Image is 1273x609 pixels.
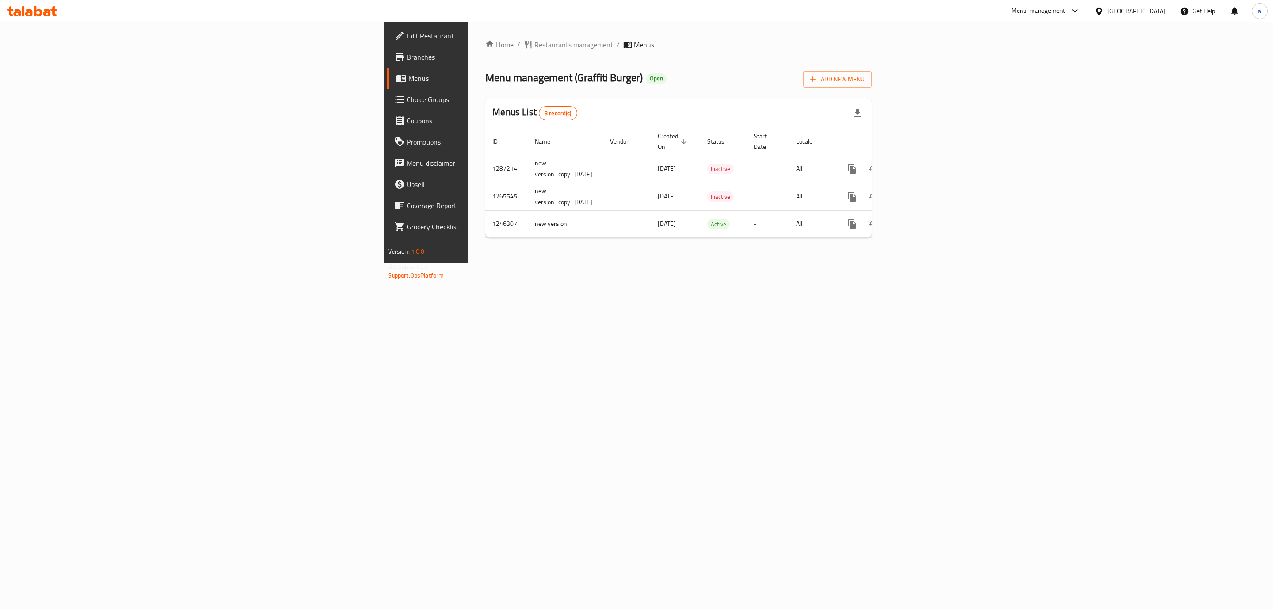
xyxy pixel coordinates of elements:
span: Start Date [754,131,778,152]
div: Inactive [707,191,734,202]
span: Version: [388,246,410,257]
span: [DATE] [658,218,676,229]
div: Open [646,73,667,84]
a: Coverage Report [387,195,596,216]
div: Inactive [707,164,734,174]
span: Inactive [707,192,734,202]
button: Change Status [863,158,884,179]
span: ID [492,136,509,147]
span: Status [707,136,736,147]
button: Change Status [863,186,884,207]
a: Coupons [387,110,596,131]
button: Change Status [863,213,884,235]
button: more [842,186,863,207]
a: Menus [387,68,596,89]
span: Menus [634,39,654,50]
td: - [747,155,789,183]
td: All [789,210,835,237]
a: Choice Groups [387,89,596,110]
span: 3 record(s) [539,109,577,118]
div: Total records count [539,106,577,120]
span: Add New Menu [810,74,865,85]
td: - [747,210,789,237]
span: Name [535,136,562,147]
a: Support.OpsPlatform [388,270,444,281]
td: All [789,183,835,210]
span: 1.0.0 [411,246,425,257]
span: Menus [408,73,589,84]
h2: Menus List [492,106,577,120]
span: a [1258,6,1261,16]
button: more [842,158,863,179]
span: [DATE] [658,190,676,202]
span: Created On [658,131,690,152]
span: Locale [796,136,824,147]
span: [DATE] [658,163,676,174]
td: All [789,155,835,183]
span: Choice Groups [407,94,589,105]
th: Actions [835,128,934,155]
span: Coverage Report [407,200,589,211]
a: Branches [387,46,596,68]
li: / [617,39,620,50]
span: Promotions [407,137,589,147]
span: Get support on: [388,261,429,272]
span: Coupons [407,115,589,126]
button: more [842,213,863,235]
table: enhanced table [485,128,934,238]
span: Menu disclaimer [407,158,589,168]
span: Open [646,75,667,82]
button: Add New Menu [803,71,872,88]
a: Upsell [387,174,596,195]
span: Upsell [407,179,589,190]
span: Active [707,219,730,229]
nav: breadcrumb [485,39,872,50]
span: Grocery Checklist [407,221,589,232]
span: Vendor [610,136,640,147]
div: [GEOGRAPHIC_DATA] [1107,6,1166,16]
td: - [747,183,789,210]
a: Edit Restaurant [387,25,596,46]
span: Branches [407,52,589,62]
div: Export file [847,103,868,124]
a: Promotions [387,131,596,152]
a: Grocery Checklist [387,216,596,237]
a: Menu disclaimer [387,152,596,174]
span: Inactive [707,164,734,174]
div: Menu-management [1011,6,1066,16]
span: Edit Restaurant [407,30,589,41]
